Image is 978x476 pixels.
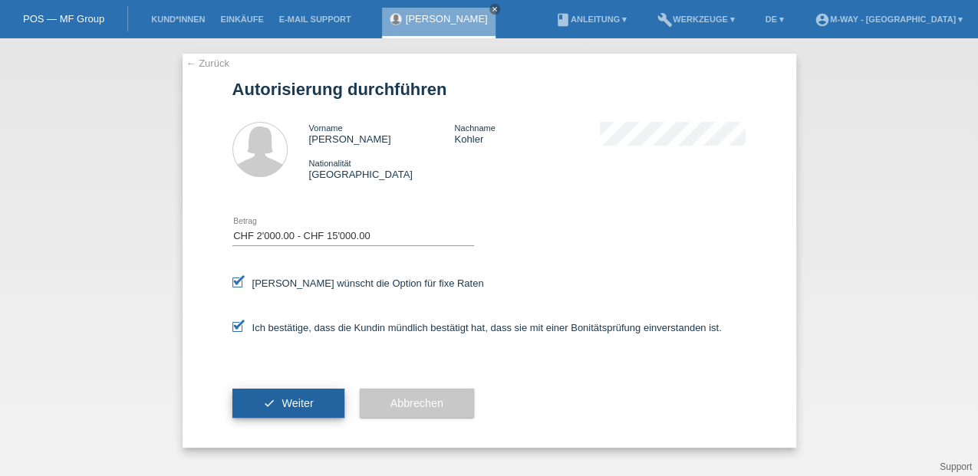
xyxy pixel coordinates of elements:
span: Nationalität [309,159,351,168]
a: close [489,4,500,15]
button: Abbrechen [360,389,474,418]
a: POS — MF Group [23,13,104,25]
i: account_circle [815,12,830,28]
span: Nachname [454,123,495,133]
h1: Autorisierung durchführen [232,80,746,99]
i: close [491,5,499,13]
a: E-Mail Support [272,15,359,24]
div: [GEOGRAPHIC_DATA] [309,157,455,180]
span: Weiter [282,397,313,409]
a: Support [940,461,972,472]
a: account_circlem-way - [GEOGRAPHIC_DATA] ▾ [807,15,970,24]
label: [PERSON_NAME] wünscht die Option für fixe Raten [232,277,484,289]
i: book [555,12,571,28]
a: ← Zurück [186,57,229,69]
i: build [657,12,673,28]
a: buildWerkzeuge ▾ [650,15,743,24]
a: DE ▾ [758,15,792,24]
div: [PERSON_NAME] [309,122,455,145]
span: Vorname [309,123,343,133]
a: Einkäufe [212,15,271,24]
a: [PERSON_NAME] [406,13,488,25]
a: bookAnleitung ▾ [548,15,634,24]
a: Kund*innen [143,15,212,24]
button: check Weiter [232,389,344,418]
div: Kohler [454,122,600,145]
i: check [263,397,275,409]
span: Abbrechen [390,397,443,409]
label: Ich bestätige, dass die Kundin mündlich bestätigt hat, dass sie mit einer Bonitätsprüfung einvers... [232,322,722,333]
